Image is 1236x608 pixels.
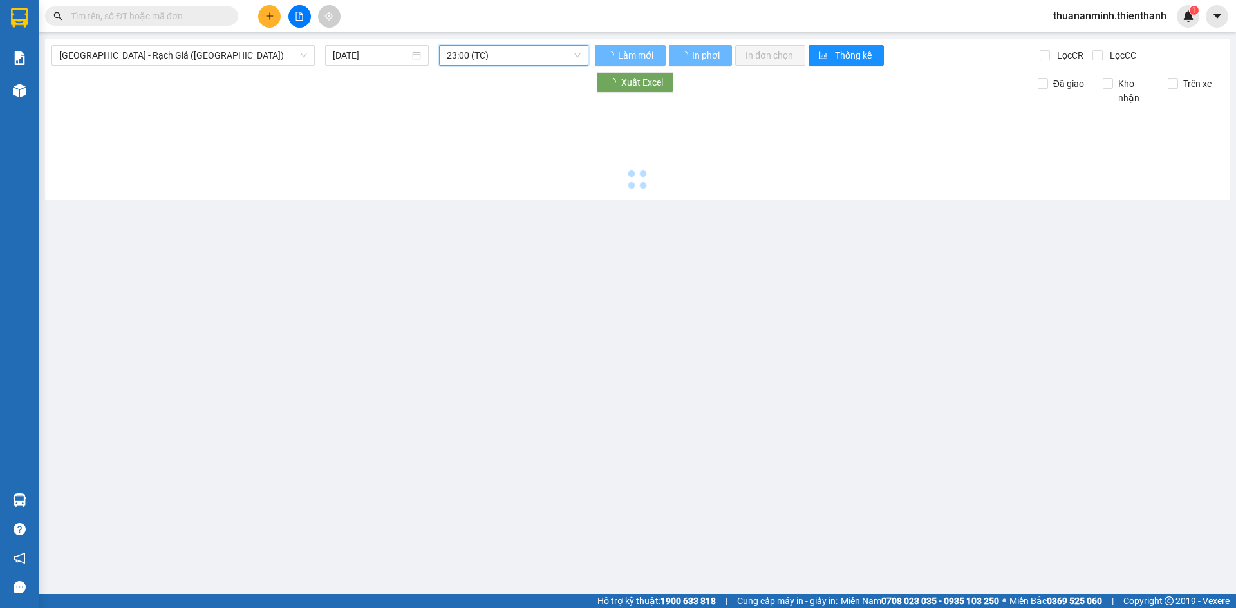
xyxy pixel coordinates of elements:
strong: 0708 023 035 - 0935 103 250 [881,596,999,606]
span: 23:00 (TC) [447,46,581,65]
span: aim [324,12,333,21]
span: Sài Gòn - Rạch Giá (Hàng Hoá) [59,46,307,65]
input: Tìm tên, số ĐT hoặc mã đơn [71,9,223,23]
button: Làm mới [595,45,666,66]
button: In đơn chọn [735,45,805,66]
input: 13/10/2025 [333,48,409,62]
span: loading [679,51,690,60]
span: copyright [1165,596,1174,605]
img: logo-vxr [11,8,28,28]
span: Trên xe [1178,77,1217,91]
span: Xuất Excel [621,75,663,89]
span: search [53,12,62,21]
span: | [1112,594,1114,608]
sup: 1 [1190,6,1199,15]
button: In phơi [669,45,732,66]
span: loading [607,78,621,87]
span: notification [14,552,26,564]
strong: 1900 633 818 [660,596,716,606]
span: caret-down [1212,10,1223,22]
strong: 0369 525 060 [1047,596,1102,606]
span: Cung cấp máy in - giấy in: [737,594,838,608]
span: Lọc CC [1105,48,1138,62]
span: Miền Nam [841,594,999,608]
button: bar-chartThống kê [809,45,884,66]
span: question-circle [14,523,26,535]
span: thuananminh.thienthanh [1043,8,1177,24]
img: icon-new-feature [1183,10,1194,22]
span: Hỗ trợ kỹ thuật: [597,594,716,608]
span: loading [605,51,616,60]
button: caret-down [1206,5,1228,28]
span: bar-chart [819,51,830,61]
span: Kho nhận [1113,77,1158,105]
img: warehouse-icon [13,493,26,507]
span: Lọc CR [1052,48,1085,62]
span: | [726,594,727,608]
span: ⚪️ [1002,598,1006,603]
span: Đã giao [1048,77,1089,91]
span: file-add [295,12,304,21]
button: plus [258,5,281,28]
button: file-add [288,5,311,28]
span: message [14,581,26,593]
img: solution-icon [13,51,26,65]
span: Thống kê [835,48,874,62]
span: 1 [1192,6,1196,15]
span: plus [265,12,274,21]
span: In phơi [692,48,722,62]
button: Xuất Excel [597,72,673,93]
span: Miền Bắc [1009,594,1102,608]
img: warehouse-icon [13,84,26,97]
span: Làm mới [618,48,655,62]
button: aim [318,5,341,28]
